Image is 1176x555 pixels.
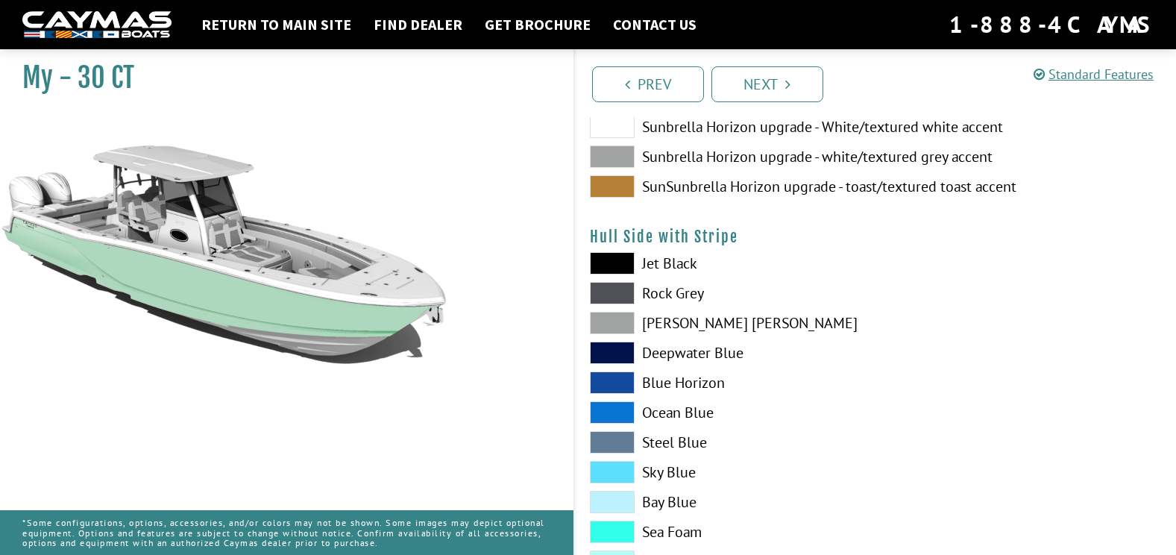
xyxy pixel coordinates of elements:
[590,282,861,304] label: Rock Grey
[22,510,551,555] p: *Some configurations, options, accessories, and/or colors may not be shown. Some images may depic...
[590,491,861,513] label: Bay Blue
[590,252,861,275] label: Jet Black
[590,521,861,543] label: Sea Foam
[22,61,536,95] h1: My - 30 CT
[590,312,861,334] label: [PERSON_NAME] [PERSON_NAME]
[366,15,470,34] a: Find Dealer
[949,8,1154,41] div: 1-888-4CAYMAS
[1034,66,1154,83] a: Standard Features
[590,401,861,424] label: Ocean Blue
[22,11,172,39] img: white-logo-c9c8dbefe5ff5ceceb0f0178aa75bf4bb51f6bca0971e226c86eb53dfe498488.png
[711,66,823,102] a: Next
[590,342,861,364] label: Deepwater Blue
[477,15,598,34] a: Get Brochure
[590,228,1162,246] h4: Hull Side with Stripe
[590,431,861,454] label: Steel Blue
[590,175,861,198] label: SunSunbrella Horizon upgrade - toast/textured toast accent
[590,116,861,138] label: Sunbrella Horizon upgrade - White/textured white accent
[590,371,861,394] label: Blue Horizon
[606,15,704,34] a: Contact Us
[194,15,359,34] a: Return to main site
[590,145,861,168] label: Sunbrella Horizon upgrade - white/textured grey accent
[590,461,861,483] label: Sky Blue
[592,66,704,102] a: Prev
